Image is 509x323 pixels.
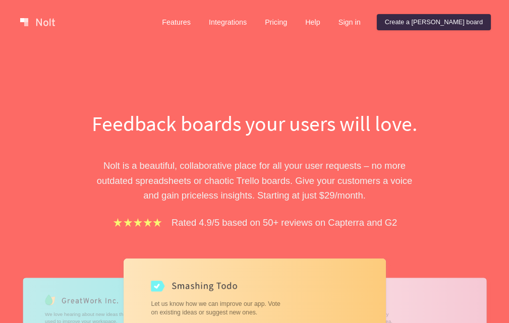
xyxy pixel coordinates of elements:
a: Help [297,14,328,30]
a: Create a [PERSON_NAME] board [377,14,491,30]
a: Integrations [201,14,255,30]
a: Sign in [330,14,369,30]
h1: Feedback boards your users will love. [81,109,429,138]
a: Features [154,14,199,30]
p: Nolt is a beautiful, collaborative place for all your user requests – no more outdated spreadshee... [81,158,429,203]
p: Rated 4.9/5 based on 50+ reviews on Capterra and G2 [172,215,397,230]
img: stars.b067e34983.png [112,217,163,228]
a: Pricing [257,14,295,30]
